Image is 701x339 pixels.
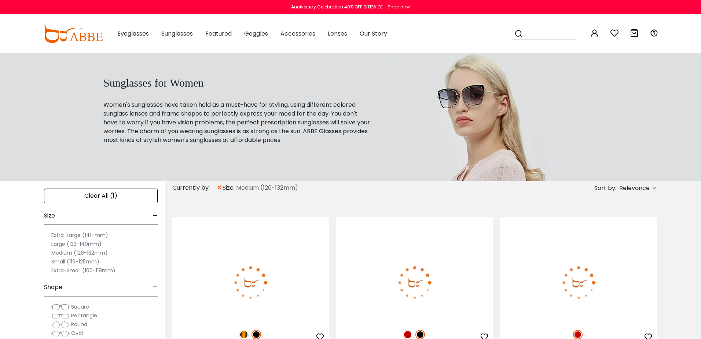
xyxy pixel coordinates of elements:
div: Clear All (1) [44,189,158,203]
img: Round.png [51,321,70,328]
span: Lenses [328,29,347,38]
img: Black Escape - Acetate ,Universal Bridge Fit [336,243,493,322]
label: Extra-Large (141+mm) [51,231,108,240]
img: Square.png [51,303,70,311]
img: sunglasses for women [389,53,575,181]
span: Featured [205,29,232,38]
span: size: [223,183,236,192]
label: Extra-Small (100-118mm) [51,266,115,275]
span: × [216,181,223,194]
div: Anniversay Celebration 40% OFF SITEWIDE [291,4,383,10]
a: Shop now [384,4,410,10]
span: Goggles [244,29,268,38]
span: Oval [71,329,83,337]
span: Round [71,321,87,328]
span: Sort by: [594,184,616,192]
span: - [153,278,158,296]
label: Small (119-125mm) [51,257,99,266]
div: Shop now [388,4,410,10]
img: Oval.png [51,330,70,337]
span: Relevance [619,182,650,195]
label: Large (133-140mm) [51,240,102,248]
img: Rectangle.png [51,312,70,320]
h1: Sunglasses for Women [103,76,370,90]
span: Size [44,207,55,225]
img: Black Sun - Acetate ,Universal Bridge Fit [172,243,329,322]
label: Medium (126-132mm) [51,248,108,257]
p: Women's sunglasses have taken hold as a must-have for styling, using different colored sunglass l... [103,101,370,145]
span: Shape [44,278,62,296]
span: Rectangle [71,312,97,319]
span: Our Story [360,29,387,38]
span: Square [71,303,89,310]
img: abbeglasses.com [43,25,103,43]
span: Medium (126-132mm) [236,183,298,192]
span: Sunglasses [161,29,193,38]
span: Eyeglasses [117,29,149,38]
span: Accessories [280,29,315,38]
span: - [153,207,158,225]
img: Red Ledger - Acetate ,Universal Bridge Fit [500,243,657,322]
div: Currently by: [172,181,216,194]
